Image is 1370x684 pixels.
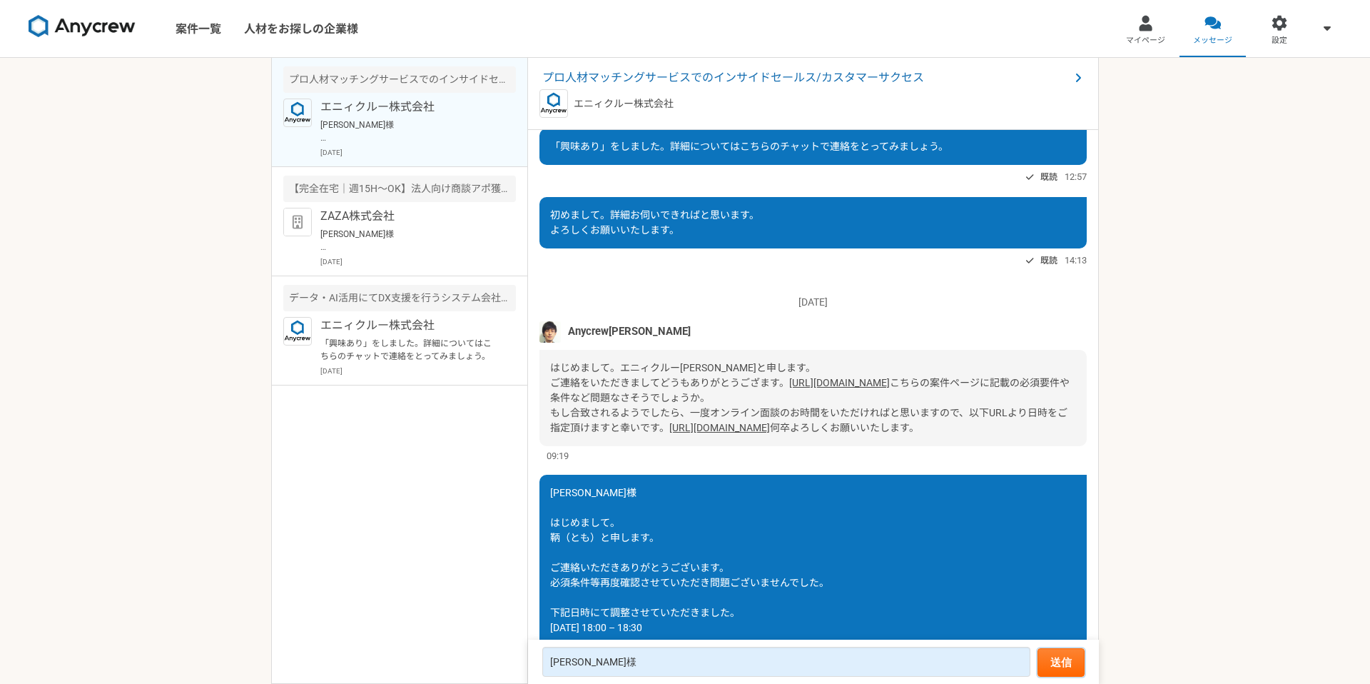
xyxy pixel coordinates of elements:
span: はじめまして。エニィクルー[PERSON_NAME]と申します。 ご連絡をいただきましてどうもありがとうござます。 [550,362,816,388]
p: エニィクルー株式会社 [574,96,674,111]
span: 何卒よろしくお願いいたします。 [770,422,919,433]
div: プロ人材マッチングサービスでのインサイドセールス/カスタマーサクセス [283,66,516,93]
span: 既読 [1040,169,1057,186]
p: [DATE] [539,295,1087,310]
span: マイページ [1126,35,1165,46]
img: logo_text_blue_01.png [283,99,312,127]
span: 14:13 [1065,253,1087,267]
span: 12:57 [1065,170,1087,183]
span: 「興味あり」をしました。詳細についてはこちらのチャットで連絡をとってみましょう。 [550,141,948,152]
p: 「興味あり」をしました。詳細についてはこちらのチャットで連絡をとってみましょう。 [320,337,497,363]
img: default_org_logo-42cde973f59100197ec2c8e796e4974ac8490bb5b08a0eb061ff975e4574aa76.png [283,208,312,236]
div: 【完全在宅｜週15H〜OK】法人向け商談アポ獲得をお願いします！ [283,176,516,202]
p: [DATE] [320,256,516,267]
img: logo_text_blue_01.png [283,317,312,346]
img: 8DqYSo04kwAAAAASUVORK5CYII= [29,15,136,38]
span: 09:19 [547,449,569,463]
button: 送信 [1037,648,1085,677]
span: プロ人材マッチングサービスでのインサイドセールス/カスタマーサクセス [542,69,1070,86]
span: 既読 [1040,252,1057,269]
span: 初めまして。詳細お伺いできればと思います。 よろしくお願いいたします。 [550,209,759,236]
img: logo_text_blue_01.png [539,89,568,118]
p: [DATE] [320,366,516,376]
a: [URL][DOMAIN_NAME] [789,377,890,388]
div: データ・AI活用にてDX支援を行うシステム会社でのインサイドセールスを募集 [283,285,516,311]
p: ZAZA株式会社 [320,208,497,225]
span: こちらの案件ページに記載の必須要件や条件など問題なさそうでしょうか。 もし合致されるようでしたら、一度オンライン面談のお時間をいただければと思いますので、以下URLより日時をご指定頂けますと幸いです。 [550,377,1070,433]
p: エニィクルー株式会社 [320,317,497,334]
a: [URL][DOMAIN_NAME] [669,422,770,433]
p: エニィクルー株式会社 [320,99,497,116]
span: 設定 [1272,35,1287,46]
p: [PERSON_NAME]様 はじめまして。 鞆（とも）と申します。 ご連絡いただきありがとうございます。 必須条件等再度確認させていただき問題ございませんでした。 下記日時にて調整させていただ... [320,119,497,144]
span: Anycrew[PERSON_NAME] [568,323,691,339]
p: [PERSON_NAME]様 お世話になります。鞆です。 当日のURL、会社紹介等、ご共有いただきありがとうございます。 事前に確認させていただきます。 何卒よろしくお願いいたします。 鞆 [320,228,497,253]
p: [DATE] [320,147,516,158]
img: naoya%E3%81%AE%E3%82%B3%E3%83%92%E3%82%9A%E3%83%BC.jpeg [539,321,561,343]
span: メッセージ [1193,35,1232,46]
